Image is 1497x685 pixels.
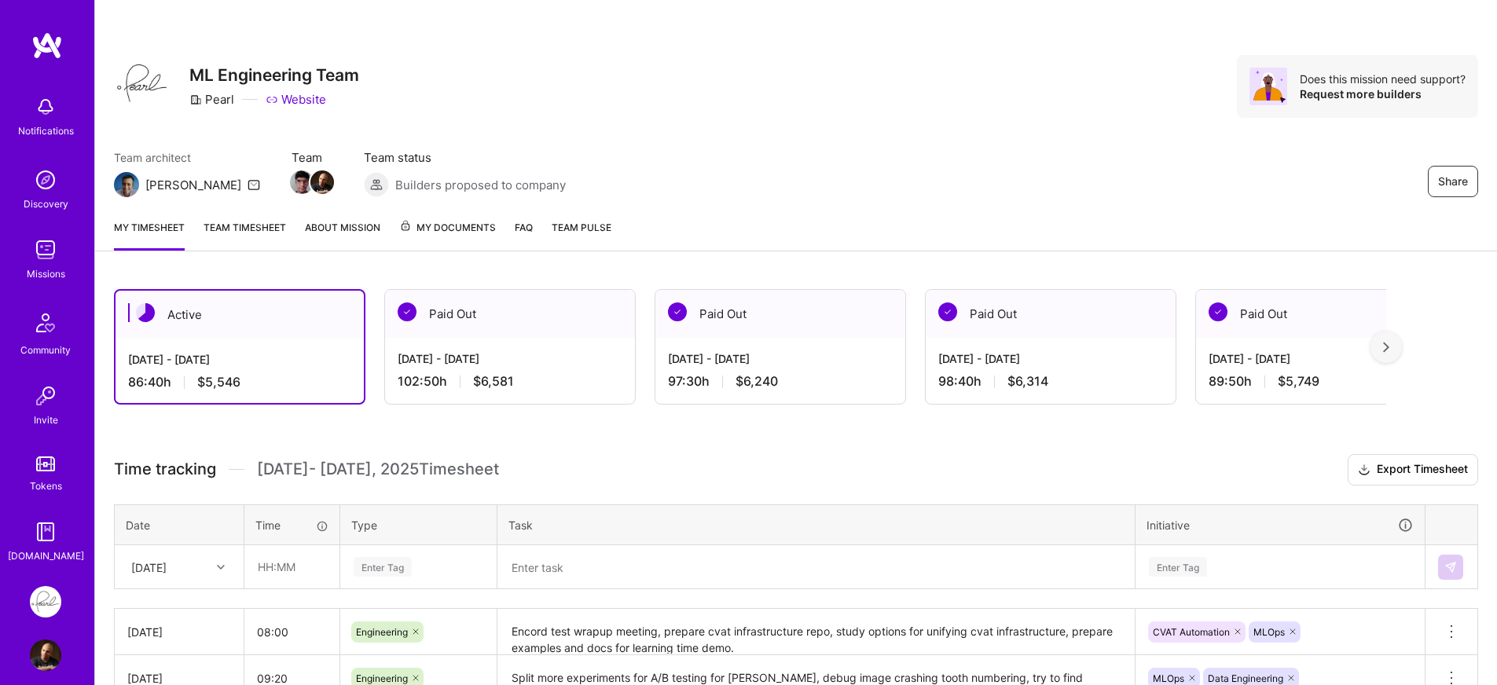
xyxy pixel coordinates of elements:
img: logo [31,31,63,60]
span: [DATE] - [DATE] , 2025 Timesheet [257,460,499,479]
span: Team Pulse [552,222,611,233]
div: Active [116,291,364,339]
span: $5,749 [1278,373,1319,390]
img: Submit [1444,561,1457,573]
img: Builders proposed to company [364,172,389,197]
button: Share [1428,166,1478,197]
h3: ML Engineering Team [189,65,359,85]
span: Team [292,149,332,166]
img: right [1383,342,1389,353]
div: Paid Out [655,290,905,338]
div: 89:50 h [1209,373,1433,390]
img: Paid Out [668,302,687,321]
span: $6,581 [473,373,514,390]
div: [DATE] - [DATE] [938,350,1163,367]
div: Notifications [18,123,74,139]
span: Share [1438,174,1468,189]
img: Invite [30,380,61,412]
img: Active [136,303,155,322]
img: Paid Out [398,302,416,321]
img: User Avatar [30,639,61,671]
a: Team Member Avatar [312,169,332,196]
img: Community [27,304,64,342]
button: Export Timesheet [1348,454,1478,485]
a: User Avatar [26,639,65,671]
span: Engineering [356,672,408,684]
div: Community [20,342,71,358]
input: HH:MM [244,611,339,653]
div: [DATE] - [DATE] [128,351,351,368]
a: Pearl: ML Engineering Team [26,586,65,617]
span: Team status [364,149,566,166]
img: Team Member Avatar [310,170,334,194]
a: Team Member Avatar [292,169,312,196]
div: [DATE] - [DATE] [1209,350,1433,367]
div: 98:40 h [938,373,1163,390]
img: Team Architect [114,172,139,197]
a: My Documents [399,219,496,251]
span: Time tracking [114,460,216,479]
span: $5,546 [197,374,240,390]
span: Team architect [114,149,260,166]
img: teamwork [30,234,61,266]
a: Team timesheet [204,219,286,251]
img: tokens [36,456,55,471]
span: Builders proposed to company [395,177,566,193]
div: Tokens [30,478,62,494]
img: bell [30,91,61,123]
span: MLOps [1153,672,1184,684]
img: discovery [30,164,61,196]
span: My Documents [399,219,496,236]
i: icon Download [1358,462,1370,478]
th: Date [115,504,244,545]
div: Enter Tag [1149,555,1207,579]
img: Company Logo [114,55,171,112]
div: Paid Out [926,290,1176,338]
a: FAQ [515,219,533,251]
div: 97:30 h [668,373,893,390]
a: Team Pulse [552,219,611,251]
span: MLOps [1253,626,1285,638]
span: Data Engineering [1208,672,1283,684]
div: Does this mission need support? [1300,71,1466,86]
div: Initiative [1147,516,1414,534]
a: My timesheet [114,219,185,251]
span: CVAT Automation [1153,626,1230,638]
span: $6,314 [1007,373,1048,390]
input: HH:MM [245,546,339,588]
a: About Mission [305,219,380,251]
img: Avatar [1249,68,1287,105]
div: Paid Out [385,290,635,338]
img: Paid Out [938,302,957,321]
div: 102:50 h [398,373,622,390]
div: [DATE] - [DATE] [398,350,622,367]
div: [PERSON_NAME] [145,177,241,193]
th: Type [340,504,497,545]
div: [DATE] [127,624,231,640]
div: [DOMAIN_NAME] [8,548,84,564]
i: icon Chevron [217,563,225,571]
div: Missions [27,266,65,282]
div: Request more builders [1300,86,1466,101]
div: Enter Tag [354,555,412,579]
div: Discovery [24,196,68,212]
i: icon Mail [248,178,260,191]
div: Invite [34,412,58,428]
div: 86:40 h [128,374,351,390]
img: Team Member Avatar [290,170,314,194]
span: Engineering [356,626,408,638]
textarea: Encord test wrapup meeting, prepare cvat infrastructure repo, study options for unifying cvat inf... [499,610,1133,654]
img: guide book [30,516,61,548]
span: $6,240 [736,373,778,390]
a: Website [266,91,326,108]
i: icon CompanyGray [189,93,202,106]
div: Paid Out [1196,290,1446,338]
div: Pearl [189,91,234,108]
th: Task [497,504,1136,545]
img: Paid Out [1209,302,1227,321]
div: Time [255,517,328,533]
img: Pearl: ML Engineering Team [30,586,61,617]
div: [DATE] - [DATE] [668,350,893,367]
div: [DATE] [131,559,167,575]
